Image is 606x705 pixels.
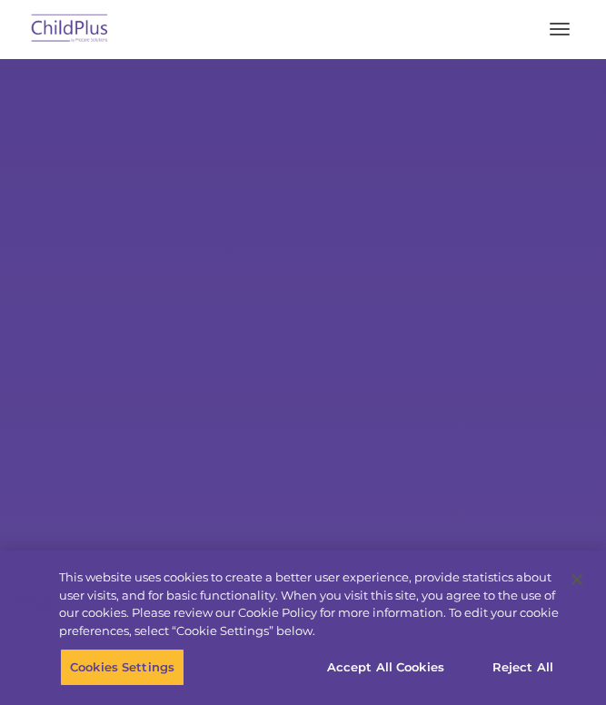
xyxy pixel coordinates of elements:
[557,560,597,600] button: Close
[466,649,580,687] button: Reject All
[59,569,561,640] div: This website uses cookies to create a better user experience, provide statistics about user visit...
[27,8,113,51] img: ChildPlus by Procare Solutions
[317,649,454,687] button: Accept All Cookies
[60,649,184,687] button: Cookies Settings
